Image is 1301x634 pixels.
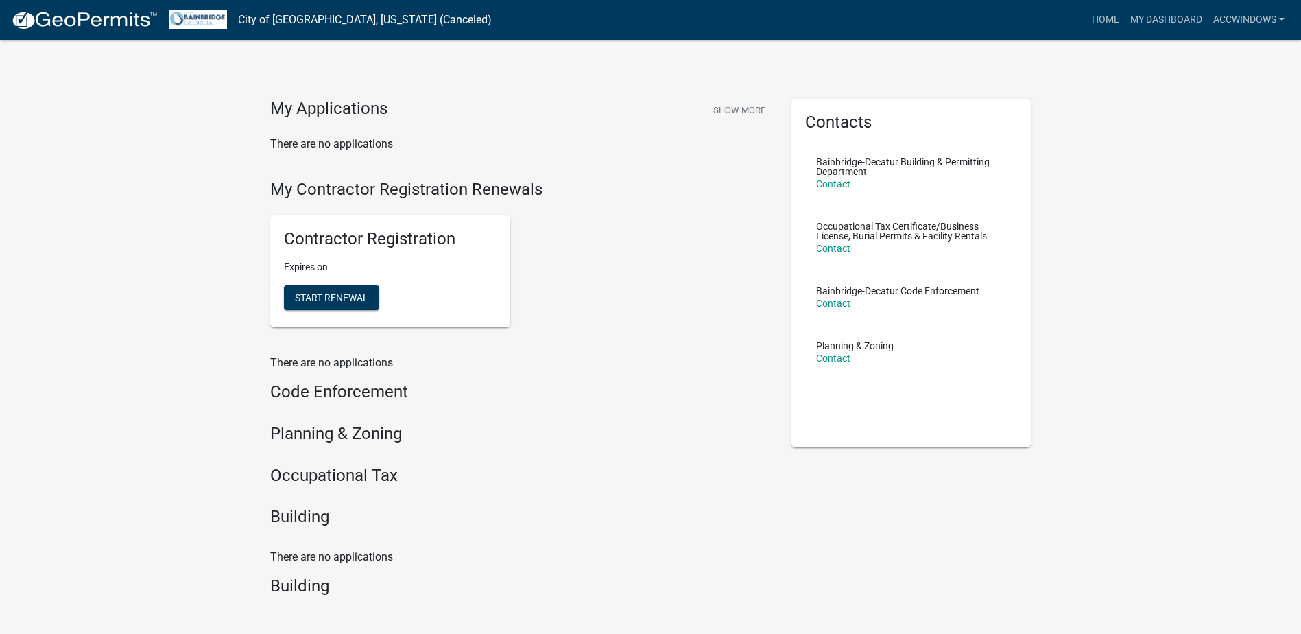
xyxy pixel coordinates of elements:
h4: My Applications [270,99,387,119]
h5: Contractor Registration [284,229,497,249]
h4: Code Enforcement [270,382,771,402]
p: Planning & Zoning [816,341,894,351]
img: City of Bainbridge, Georgia (Canceled) [169,10,227,29]
a: My Dashboard [1125,7,1208,33]
h5: Contacts [805,113,1018,132]
span: Start Renewal [295,292,368,303]
h4: Building [270,507,771,527]
a: ACCWindows [1208,7,1290,33]
a: Contact [816,353,850,364]
a: Home [1086,7,1125,33]
p: Bainbridge-Decatur Code Enforcement [816,286,979,296]
p: Expires on [284,260,497,274]
h4: My Contractor Registration Renewals [270,180,771,200]
p: There are no applications [270,549,771,565]
wm-registration-list-section: My Contractor Registration Renewals [270,180,771,339]
a: Contact [816,298,850,309]
h4: Building [270,576,771,596]
a: City of [GEOGRAPHIC_DATA], [US_STATE] (Canceled) [238,8,492,32]
button: Show More [708,99,771,121]
h4: Occupational Tax [270,466,771,486]
h4: Planning & Zoning [270,424,771,444]
p: Bainbridge-Decatur Building & Permitting Department [816,157,1007,176]
p: There are no applications [270,355,771,371]
a: Contact [816,243,850,254]
p: Occupational Tax Certificate/Business License, Burial Permits & Facility Rentals [816,222,1007,241]
p: There are no applications [270,136,771,152]
a: Contact [816,178,850,189]
button: Start Renewal [284,285,379,310]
